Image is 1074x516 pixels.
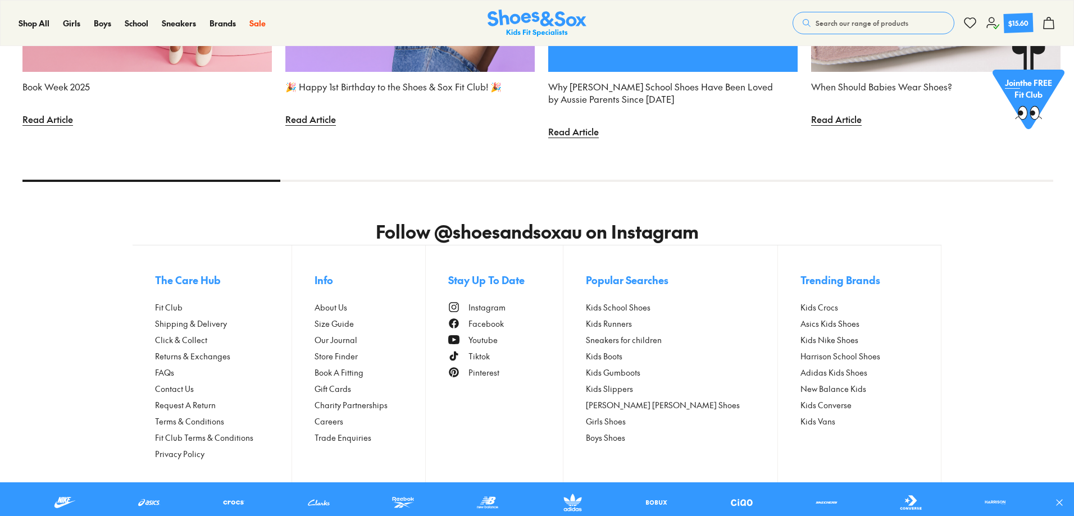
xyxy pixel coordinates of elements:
span: Search our range of products [816,18,908,28]
span: [PERSON_NAME] [PERSON_NAME] Shoes [586,399,740,411]
span: Store Finder [315,350,358,362]
p: Book Week 2025 [22,81,258,93]
a: Gift Cards [315,383,426,395]
p: When Should Babies Wear Shoes? [811,81,1047,93]
p: Why [PERSON_NAME] School Shoes Have Been Loved by Aussie Parents Since [DATE] [548,81,784,106]
span: Asics Kids Shoes [800,318,859,330]
span: Facebook [468,318,504,330]
span: Read Article [811,107,862,131]
a: Jointhe FREE Fit Club [993,45,1064,135]
a: Kids Crocs [800,302,918,313]
span: Popular Searches [586,272,668,287]
a: Kids Slippers [586,383,778,395]
span: Stay Up To Date [448,272,525,287]
a: Kids Runners [586,318,778,330]
a: Kids School Shoes [586,302,778,313]
a: Kids Gumboots [586,367,778,378]
button: Popular Searches [586,268,778,293]
a: Asics Kids Shoes [800,318,918,330]
span: Tiktok [468,350,490,362]
p: 🎉 Happy 1st Birthday to the Shoes & Sox Fit Club! 🎉 [285,81,521,93]
span: Charity Partnerships [315,399,388,411]
a: School [125,17,148,29]
a: Youtube [448,334,563,346]
span: Fit Club [155,302,183,313]
span: Read Article [22,107,73,131]
a: Charity Partnerships [315,399,426,411]
span: Kids Runners [586,318,632,330]
a: Request A Return [155,399,292,411]
span: Kids School Shoes [586,302,650,313]
span: Kids Vans [800,415,835,427]
button: The Care Hub [155,268,292,293]
span: New Balance Kids [800,383,866,395]
a: Brands [210,17,236,29]
span: Adidas Kids Shoes [800,367,867,378]
span: Kids Nike Shoes [800,334,858,346]
a: [PERSON_NAME] [PERSON_NAME] Shoes [586,399,778,411]
a: Kids Vans [800,415,918,427]
a: FAQs [155,367,292,378]
span: Returns & Exchanges [155,350,230,362]
a: Girls [63,17,80,29]
a: Returns & Exchanges [155,350,292,362]
a: Tiktok [448,350,563,362]
button: Search our range of products [793,12,954,34]
span: Click & Collect [155,334,207,346]
span: FAQs [155,367,174,378]
a: Contact Us [155,383,292,395]
span: Info [315,272,333,287]
a: Instagram [448,302,563,313]
span: Shipping & Delivery [155,318,227,330]
span: About Us [315,302,347,313]
a: Privacy Policy [155,448,292,460]
span: Contact Us [155,383,194,395]
a: Pinterest [448,367,563,378]
a: Sneakers [162,17,196,29]
span: Youtube [468,334,498,346]
a: Sneakers for children [586,334,778,346]
a: Our Journal [315,334,426,346]
span: Sneakers for children [586,334,662,346]
button: Info [315,268,426,293]
a: Shop All [19,17,49,29]
a: Terms & Conditions [155,415,292,427]
span: Privacy Policy [155,448,204,460]
span: Boys Shoes [586,432,625,444]
span: Harrison School Shoes [800,350,880,362]
span: The Care Hub [155,272,221,287]
a: Boys [94,17,111,29]
a: Size Guide [315,318,426,330]
button: Trending Brands [800,268,918,293]
a: Trade Enquiries [315,432,426,444]
a: Kids Boots [586,350,778,362]
a: Boys Shoes [586,432,778,444]
span: Trending Brands [800,272,880,287]
a: Careers [315,415,426,427]
span: Fit Club Terms & Conditions [155,432,253,444]
a: Harrison School Shoes [800,350,918,362]
a: Shipping & Delivery [155,318,292,330]
span: Kids Boots [586,350,622,362]
span: Trade Enquiries [315,432,371,444]
span: Kids Gumboots [586,367,640,378]
span: Gift Cards [315,383,351,395]
a: Fit Club [155,302,292,313]
span: Size Guide [315,318,354,330]
a: About Us [315,302,426,313]
a: Sale [249,17,266,29]
span: Read Article [548,119,599,144]
div: $15.60 [1008,17,1029,28]
img: SNS_Logo_Responsive.svg [488,10,586,37]
span: Pinterest [468,367,499,378]
a: Shoes & Sox [488,10,586,37]
span: Careers [315,415,343,427]
span: Read Article [285,107,336,131]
